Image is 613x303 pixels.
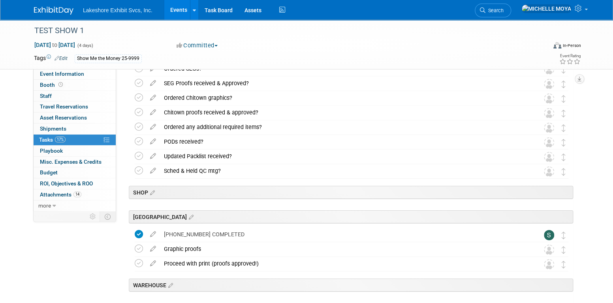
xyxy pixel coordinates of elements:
[544,137,554,148] img: Unassigned
[83,7,152,13] span: Lakeshore Exhibit Svcs, Inc.
[38,202,51,209] span: more
[544,259,554,269] img: Unassigned
[562,232,566,239] i: Move task
[160,77,528,90] div: SEG Proofs received & Approved?
[544,79,554,89] img: Unassigned
[475,4,511,17] a: Search
[34,69,116,79] a: Event Information
[562,246,566,254] i: Move task
[34,189,116,200] a: Attachments14
[544,152,554,162] img: Unassigned
[34,41,75,49] span: [DATE] [DATE]
[562,110,566,117] i: Move task
[160,164,528,178] div: Sched & Held QC mtg?
[559,54,581,58] div: Event Rating
[40,148,63,154] span: Playbook
[40,180,93,187] span: ROI, Objectives & ROO
[160,135,528,148] div: PODs received?
[40,159,102,165] span: Misc. Expenses & Credits
[34,112,116,123] a: Asset Reservations
[34,178,116,189] a: ROI, Objectives & ROO
[544,94,554,104] img: Unassigned
[146,80,160,87] a: edit
[146,94,160,101] a: edit
[160,150,528,163] div: Updated Packlist received?
[55,137,66,142] span: 17%
[73,191,81,197] span: 14
[544,123,554,133] img: Unassigned
[146,109,160,116] a: edit
[34,157,116,167] a: Misc. Expenses & Credits
[34,7,73,15] img: ExhibitDay
[562,95,566,103] i: Move task
[160,228,528,241] div: [PHONE_NUMBER] COMPLETED
[160,120,528,134] div: Ordered any additional required items?
[146,138,160,145] a: edit
[34,101,116,112] a: Travel Reservations
[544,245,554,255] img: Unassigned
[40,93,52,99] span: Staff
[160,91,528,105] div: Ordered Chitown graphics?
[32,24,534,38] div: TEST SHOW 1
[146,167,160,174] a: edit
[146,245,160,252] a: edit
[500,41,581,53] div: Event Format
[51,42,58,48] span: to
[562,66,566,73] i: Move task
[521,4,572,13] img: MICHELLE MOYA
[34,123,116,134] a: Shipments
[562,80,566,88] i: Move task
[34,54,68,63] td: Tags
[166,281,173,289] a: Edit sections
[146,153,160,160] a: edit
[57,82,64,88] span: Booth not reserved yet
[40,71,84,77] span: Event Information
[40,103,88,110] span: Travel Reservations
[562,43,581,49] div: In-Person
[160,257,528,270] div: Proceed with print (proofs approved!)
[40,114,87,121] span: Asset Reservations
[34,135,116,145] a: Tasks17%
[34,91,116,101] a: Staff
[160,242,528,256] div: Graphic proofs
[75,54,142,63] div: Show Me the Money 25-9999
[553,42,561,49] img: Format-Inperson.png
[100,211,116,222] td: Toggle Event Tabs
[146,231,160,238] a: edit
[544,108,554,118] img: Unassigned
[129,186,573,199] div: SHOP
[562,261,566,268] i: Move task
[86,211,100,222] td: Personalize Event Tab Strip
[55,56,68,61] a: Edit
[148,188,155,196] a: Edit sections
[544,166,554,177] img: Unassigned
[562,153,566,161] i: Move task
[562,124,566,132] i: Move task
[129,279,573,292] div: WAREHOUSE
[77,43,93,48] span: (4 days)
[129,210,573,223] div: [GEOGRAPHIC_DATA]
[34,80,116,90] a: Booth
[160,106,528,119] div: Chitown proofs received & approved?
[174,41,221,50] button: Committed
[562,139,566,146] i: Move task
[39,137,66,143] span: Tasks
[40,191,81,198] span: Attachments
[34,167,116,178] a: Budget
[544,230,554,240] img: Stephen Hurn
[40,125,66,132] span: Shipments
[485,7,504,13] span: Search
[40,82,64,88] span: Booth
[562,168,566,176] i: Move task
[146,260,160,267] a: edit
[146,123,160,131] a: edit
[40,169,58,176] span: Budget
[34,146,116,156] a: Playbook
[34,200,116,211] a: more
[187,213,194,221] a: Edit sections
